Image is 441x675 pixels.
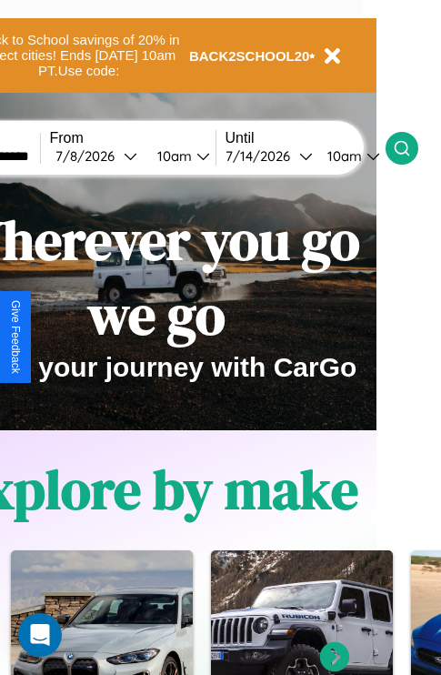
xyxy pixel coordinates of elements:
div: 10am [318,147,366,165]
div: 7 / 8 / 2026 [55,147,124,165]
div: Open Intercom Messenger [18,613,62,657]
button: 10am [143,146,215,166]
button: 10am [313,146,386,166]
b: BACK2SCHOOL20 [189,48,310,64]
div: 10am [148,147,196,165]
button: 7/8/2026 [50,146,143,166]
label: From [50,130,215,146]
div: Give Feedback [9,300,22,374]
label: Until [226,130,386,146]
div: 7 / 14 / 2026 [226,147,299,165]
